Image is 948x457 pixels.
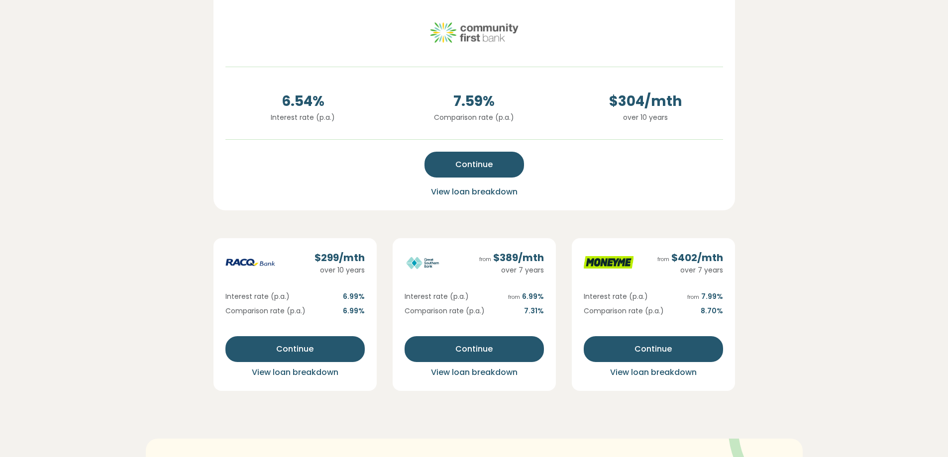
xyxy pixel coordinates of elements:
[687,291,723,302] span: 7.99 %
[315,265,365,275] div: over 10 years
[431,366,518,378] span: View loan breakdown
[405,250,454,275] img: great-southern logo
[701,306,723,316] span: 8.70 %
[508,291,544,302] span: 6.99 %
[225,291,290,302] span: Interest rate (p.a.)
[479,265,544,275] div: over 7 years
[568,112,723,123] p: over 10 years
[315,250,365,265] div: $ 299 /mth
[455,159,493,171] span: Continue
[584,366,723,379] button: View loan breakdown
[479,250,544,265] div: $ 389 /mth
[424,152,524,178] button: Continue
[634,343,672,355] span: Continue
[405,306,485,316] span: Comparison rate (p.a.)
[431,186,518,197] span: View loan breakdown
[225,306,306,316] span: Comparison rate (p.a.)
[687,293,699,301] span: from
[479,256,491,263] span: from
[657,250,723,265] div: $ 402 /mth
[225,336,365,362] button: Continue
[508,293,520,301] span: from
[397,91,552,112] span: 7.59 %
[428,185,521,198] button: View loan breakdown
[397,112,552,123] p: Comparison rate (p.a.)
[225,112,381,123] p: Interest rate (p.a.)
[405,291,469,302] span: Interest rate (p.a.)
[405,336,544,362] button: Continue
[584,336,723,362] button: Continue
[524,306,544,316] span: 7.31 %
[610,366,697,378] span: View loan breakdown
[225,250,275,275] img: racq-personal logo
[225,366,365,379] button: View loan breakdown
[584,250,633,275] img: moneyme logo
[429,10,519,55] img: community-first logo
[584,306,664,316] span: Comparison rate (p.a.)
[405,366,544,379] button: View loan breakdown
[455,343,493,355] span: Continue
[276,343,314,355] span: Continue
[343,306,365,316] span: 6.99 %
[657,256,669,263] span: from
[657,265,723,275] div: over 7 years
[225,91,381,112] span: 6.54 %
[343,291,365,302] span: 6.99 %
[584,291,648,302] span: Interest rate (p.a.)
[252,366,338,378] span: View loan breakdown
[568,91,723,112] span: $ 304 /mth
